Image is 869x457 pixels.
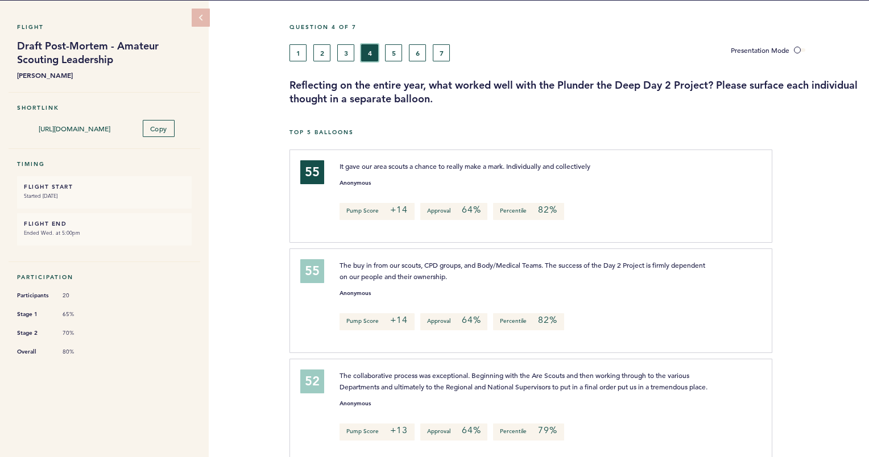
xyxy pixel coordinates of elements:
h5: Question 4 of 7 [289,23,860,31]
span: Presentation Mode [731,45,789,55]
div: 55 [300,160,324,184]
span: 80% [63,348,97,356]
button: 3 [337,44,354,61]
em: 64% [462,204,481,215]
em: +13 [390,425,408,436]
div: 55 [300,259,324,283]
h5: Flight [17,23,192,31]
button: 4 [361,44,378,61]
h5: Timing [17,160,192,168]
span: The collaborative process was exceptional. Beginning with the Are Scouts and then working through... [340,371,707,391]
h1: Draft Post-Mortem - Amateur Scouting Leadership [17,39,192,67]
p: Approval [420,313,487,330]
p: Approval [420,203,487,220]
button: 7 [433,44,450,61]
b: [PERSON_NAME] [17,69,192,81]
small: Anonymous [340,290,371,296]
p: Pump Score [340,423,415,441]
span: Participants [17,290,51,301]
button: 1 [289,44,307,61]
em: 64% [462,314,481,326]
h6: FLIGHT START [24,183,185,190]
p: Approval [420,423,487,441]
em: 82% [538,204,557,215]
button: 2 [313,44,330,61]
small: Anonymous [340,180,371,186]
h3: Reflecting on the entire year, what worked well with the Plunder the Deep Day 2 Project? Please s... [289,78,860,106]
em: +14 [390,204,408,215]
span: The buy in from our scouts, CPD groups, and Body/Medical Teams. The success of the Day 2 Project ... [340,260,707,281]
em: 79% [538,425,557,436]
span: It gave our area scouts a chance to really make a mark. Individually and collectively [340,161,590,171]
span: Stage 1 [17,309,51,320]
span: 65% [63,310,97,318]
p: Pump Score [340,203,415,220]
p: Pump Score [340,313,415,330]
h6: FLIGHT END [24,220,185,227]
em: +14 [390,314,408,326]
small: Ended Wed. at 5:00pm [24,227,185,239]
span: Copy [150,124,167,133]
span: Overall [17,346,51,358]
em: 82% [538,314,557,326]
p: Percentile [493,423,564,441]
small: Started [DATE] [24,190,185,202]
span: 70% [63,329,97,337]
em: 64% [462,425,481,436]
h5: Top 5 Balloons [289,128,860,136]
h5: Shortlink [17,104,192,111]
button: 5 [385,44,402,61]
button: Copy [143,120,175,137]
div: 52 [300,369,324,393]
button: 6 [409,44,426,61]
p: Percentile [493,203,564,220]
p: Percentile [493,313,564,330]
span: 20 [63,292,97,300]
h5: Participation [17,273,192,281]
small: Anonymous [340,401,371,406]
span: Stage 2 [17,327,51,339]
